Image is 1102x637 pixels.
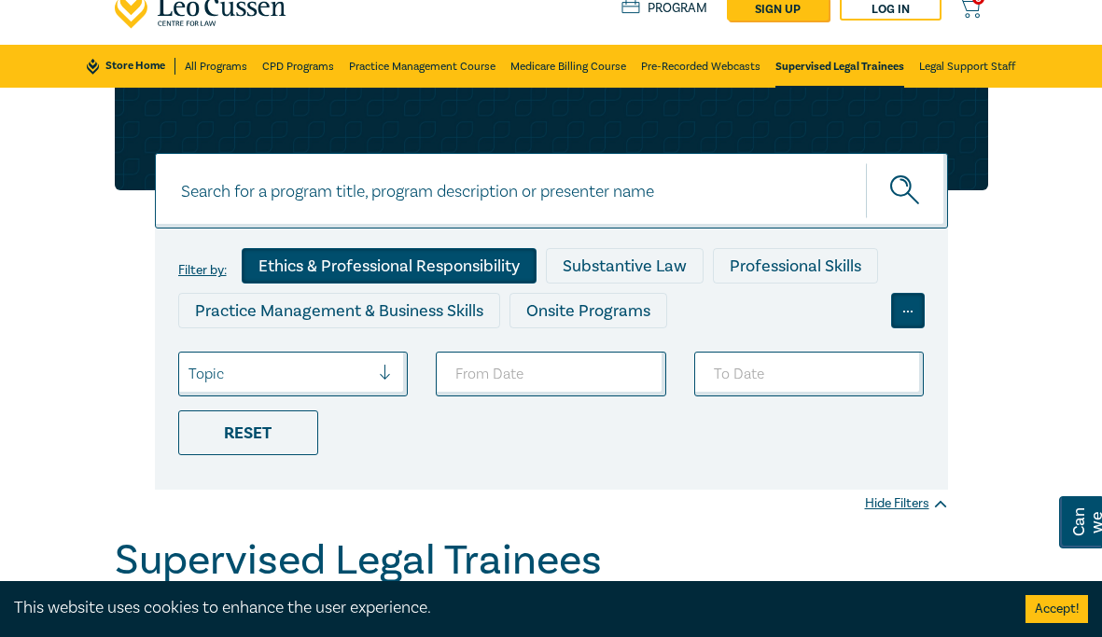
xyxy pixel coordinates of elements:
[178,263,227,278] label: Filter by:
[14,596,997,620] div: This website uses cookies to enhance the user experience.
[349,45,495,88] a: Practice Management Course
[919,45,1015,88] a: Legal Support Staff
[178,293,500,328] div: Practice Management & Business Skills
[115,536,602,585] h1: Supervised Legal Trainees
[510,45,626,88] a: Medicare Billing Course
[178,338,467,373] div: Live Streamed One Hour Seminars
[188,364,192,384] input: select
[694,352,925,396] input: To Date
[262,45,334,88] a: CPD Programs
[242,248,537,284] div: Ethics & Professional Responsibility
[509,293,667,328] div: Onsite Programs
[477,338,829,373] div: Live Streamed Conferences and Intensives
[775,45,904,88] a: Supervised Legal Trainees
[641,45,760,88] a: Pre-Recorded Webcasts
[891,293,925,328] div: ...
[713,248,878,284] div: Professional Skills
[185,45,247,88] a: All Programs
[546,248,704,284] div: Substantive Law
[436,352,666,396] input: From Date
[865,494,948,513] div: Hide Filters
[178,410,318,455] div: Reset
[155,153,948,228] input: Search for a program title, program description or presenter name
[87,58,175,75] a: Store Home
[1025,595,1088,623] button: Accept cookies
